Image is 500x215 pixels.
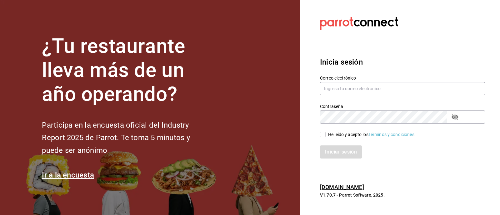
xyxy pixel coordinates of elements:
[368,132,416,137] a: Términos y condiciones.
[320,76,485,80] label: Correo electrónico
[320,192,485,198] p: V1.70.7 - Parrot Software, 2025.
[320,82,485,95] input: Ingresa tu correo electrónico
[328,131,416,138] div: He leído y acepto los
[320,184,364,190] a: [DOMAIN_NAME]
[320,56,485,68] h3: Inicia sesión
[450,112,460,122] button: passwordField
[320,104,485,109] label: Contraseña
[42,34,211,106] h1: ¿Tu restaurante lleva más de un año operando?
[42,171,94,179] a: Ir a la encuesta
[42,119,211,157] h2: Participa en la encuesta oficial del Industry Report 2025 de Parrot. Te toma 5 minutos y puede se...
